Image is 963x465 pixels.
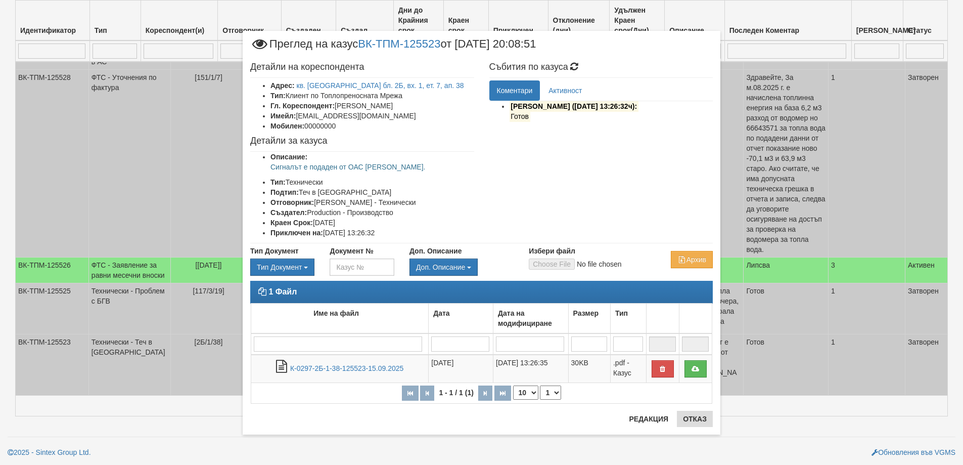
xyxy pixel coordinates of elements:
[513,386,538,400] select: Брой редове на страница
[270,197,474,207] li: [PERSON_NAME] - Технически
[250,62,474,72] h4: Детайли на кореспондента
[270,177,474,187] li: Технически
[270,162,474,172] p: Сигналът е подаден от ОАС [PERSON_NAME].
[270,122,304,130] b: Мобилен:
[270,198,314,206] b: Отговорник:
[433,309,449,317] b: Дата
[251,355,712,383] tr: К-0297-2Б-1-38-125523-15.09.2025.pdf - Казус
[610,355,646,383] td: .pdf - Казус
[270,188,299,196] b: Подтип:
[270,81,295,90] b: Адрес:
[270,111,474,121] li: [EMAIL_ADDRESS][DOMAIN_NAME]
[429,303,493,333] td: Дата: No sort applied, activate to apply an ascending sort
[251,303,429,333] td: Име на файл: No sort applied, activate to apply an ascending sort
[250,259,314,276] div: Двоен клик, за изчистване на избраната стойност.
[646,303,679,333] td: : No sort applied, activate to apply an ascending sort
[270,92,286,100] b: Тип:
[330,259,394,276] input: Казус №
[250,259,314,276] button: Тип Документ
[510,101,713,121] li: Изпратено до кореспондента
[270,153,307,161] b: Описание:
[250,38,536,57] span: Преглед на казус от [DATE] 20:08:51
[677,411,713,427] button: Отказ
[270,207,474,218] li: Production - Производство
[510,111,530,122] mark: Готов
[409,246,462,256] label: Доп. Описание
[610,303,646,333] td: Тип: No sort applied, activate to apply an ascending sort
[541,80,589,101] a: Активност
[493,355,569,383] td: [DATE] 13:26:35
[510,101,638,112] mark: [PERSON_NAME] ([DATE] 13:26:32ч):
[568,303,610,333] td: Размер: No sort applied, activate to apply an ascending sort
[409,259,478,276] button: Доп. Описание
[429,355,493,383] td: [DATE]
[270,102,335,110] b: Гл. Кореспондент:
[493,303,569,333] td: Дата на модифициране: No sort applied, activate to apply an ascending sort
[250,246,299,256] label: Тип Документ
[540,386,561,400] select: Страница номер
[270,218,474,228] li: [DATE]
[436,389,476,397] span: 1 - 1 / 1 (1)
[257,263,302,271] span: Тип Документ
[494,386,511,401] button: Последна страница
[270,91,474,101] li: Клиент по Топлопреносната Мрежа
[416,263,465,271] span: Доп. Описание
[402,386,419,401] button: Първа страница
[478,386,492,401] button: Следваща страница
[358,37,440,50] a: ВК-ТПМ-125523
[615,309,628,317] b: Тип
[270,219,313,227] b: Краен Срок:
[297,81,464,90] a: кв. [GEOGRAPHIC_DATA] бл. 2Б, вх. 1, ет. 7, ап. 38
[313,309,359,317] b: Име на файл
[568,355,610,383] td: 30KB
[270,229,323,237] b: Приключен на:
[270,187,474,197] li: Теч в [GEOGRAPHIC_DATA]
[290,364,403,372] a: К-0297-2Б-1-38-125523-15.09.2025
[270,112,296,120] b: Имейл:
[529,246,575,256] label: Избери файл
[270,101,474,111] li: [PERSON_NAME]
[270,228,474,238] li: [DATE] 13:26:32
[573,309,599,317] b: Размер
[420,386,434,401] button: Предишна страница
[330,246,373,256] label: Документ №
[489,80,540,101] a: Коментари
[270,121,474,131] li: 00000000
[270,208,307,217] b: Създател:
[268,287,297,296] strong: 1 Файл
[270,178,286,186] b: Тип:
[623,411,674,427] button: Редакция
[679,303,712,333] td: : No sort applied, activate to apply an ascending sort
[671,251,713,268] button: Архив
[250,136,474,146] h4: Детайли за казуса
[489,62,713,72] h4: Събития по казуса
[409,259,514,276] div: Двоен клик, за изчистване на избраната стойност.
[498,309,552,327] b: Дата на модифициране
